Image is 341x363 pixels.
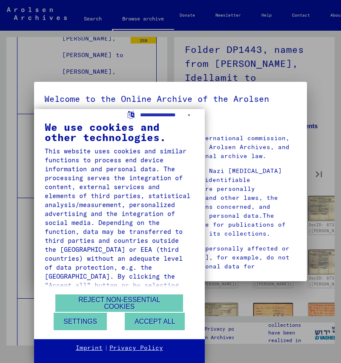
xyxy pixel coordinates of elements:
div: This website uses cookies and similar functions to process end device information and personal da... [45,147,194,343]
button: Reject non-essential cookies [55,294,183,312]
a: Imprint [76,344,103,352]
div: We use cookies and other technologies. [45,122,194,142]
button: Settings [54,313,107,330]
button: Accept all [125,313,185,330]
a: Privacy Policy [109,344,163,352]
